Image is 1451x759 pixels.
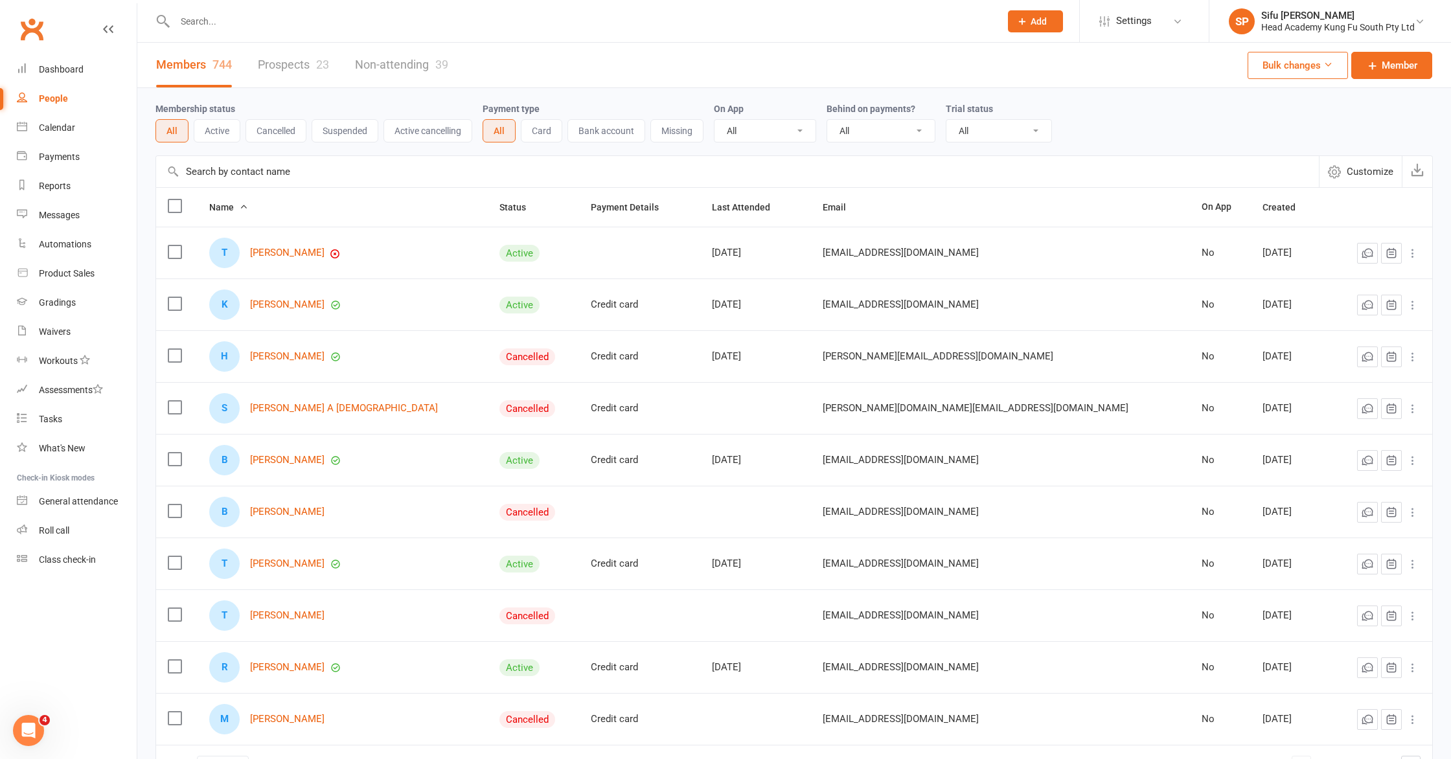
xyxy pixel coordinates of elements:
[591,714,689,725] div: Credit card
[591,558,689,569] div: Credit card
[17,405,137,434] a: Tasks
[823,707,979,731] span: [EMAIL_ADDRESS][DOMAIN_NAME]
[39,122,75,133] div: Calendar
[712,202,784,212] span: Last Attended
[16,13,48,45] a: Clubworx
[1202,403,1239,414] div: No
[823,603,979,628] span: [EMAIL_ADDRESS][DOMAIN_NAME]
[17,230,137,259] a: Automations
[499,556,540,572] div: Active
[17,55,137,84] a: Dashboard
[823,199,860,215] button: Email
[712,299,799,310] div: [DATE]
[499,199,540,215] button: Status
[712,351,799,362] div: [DATE]
[499,659,540,676] div: Active
[483,104,540,114] label: Payment type
[712,247,799,258] div: [DATE]
[591,403,689,414] div: Credit card
[194,119,240,142] button: Active
[383,119,472,142] button: Active cancelling
[499,348,555,365] div: Cancelled
[1262,202,1310,212] span: Created
[1262,247,1320,258] div: [DATE]
[17,113,137,142] a: Calendar
[823,551,979,576] span: [EMAIL_ADDRESS][DOMAIN_NAME]
[1202,506,1239,517] div: No
[209,202,248,212] span: Name
[1262,506,1320,517] div: [DATE]
[712,199,784,215] button: Last Attended
[250,662,325,673] a: [PERSON_NAME]
[499,607,555,624] div: Cancelled
[39,64,84,74] div: Dashboard
[499,245,540,262] div: Active
[39,181,71,191] div: Reports
[17,545,137,574] a: Class kiosk mode
[312,119,378,142] button: Suspended
[946,104,993,114] label: Trial status
[1262,610,1320,621] div: [DATE]
[591,351,689,362] div: Credit card
[17,142,137,172] a: Payments
[246,119,306,142] button: Cancelled
[1202,455,1239,466] div: No
[250,610,325,621] a: [PERSON_NAME]
[823,292,979,317] span: [EMAIL_ADDRESS][DOMAIN_NAME]
[823,240,979,265] span: [EMAIL_ADDRESS][DOMAIN_NAME]
[823,655,979,679] span: [EMAIL_ADDRESS][DOMAIN_NAME]
[209,549,240,579] div: T
[17,516,137,545] a: Roll call
[209,600,240,631] div: T
[1261,10,1415,21] div: Sifu [PERSON_NAME]
[827,104,915,114] label: Behind on payments?
[39,525,69,536] div: Roll call
[499,452,540,469] div: Active
[39,239,91,249] div: Automations
[250,247,325,258] a: [PERSON_NAME]
[712,455,799,466] div: [DATE]
[483,119,516,142] button: All
[1262,662,1320,673] div: [DATE]
[39,152,80,162] div: Payments
[209,704,240,734] div: M
[209,652,240,683] div: R
[39,326,71,337] div: Waivers
[1347,164,1393,179] span: Customize
[209,238,240,268] div: T
[250,506,325,517] a: [PERSON_NAME]
[1190,188,1251,227] th: On App
[591,199,673,215] button: Payment Details
[1202,299,1239,310] div: No
[435,58,448,71] div: 39
[209,289,240,320] div: K
[1229,8,1255,34] div: SP
[1202,351,1239,362] div: No
[1319,156,1402,187] button: Customize
[355,43,448,87] a: Non-attending39
[258,43,329,87] a: Prospects23
[212,58,232,71] div: 744
[1382,58,1417,73] span: Member
[17,376,137,405] a: Assessments
[39,443,86,453] div: What's New
[1262,351,1320,362] div: [DATE]
[1261,21,1415,33] div: Head Academy Kung Fu South Pty Ltd
[650,119,703,142] button: Missing
[1248,52,1348,79] button: Bulk changes
[567,119,645,142] button: Bank account
[39,414,62,424] div: Tasks
[250,714,325,725] a: [PERSON_NAME]
[499,400,555,417] div: Cancelled
[17,346,137,376] a: Workouts
[209,393,240,424] div: S
[499,711,555,728] div: Cancelled
[714,104,744,114] label: On App
[39,496,118,506] div: General attendance
[209,497,240,527] div: B
[13,715,44,746] iframe: Intercom live chat
[39,554,96,565] div: Class check-in
[17,317,137,346] a: Waivers
[591,299,689,310] div: Credit card
[1262,455,1320,466] div: [DATE]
